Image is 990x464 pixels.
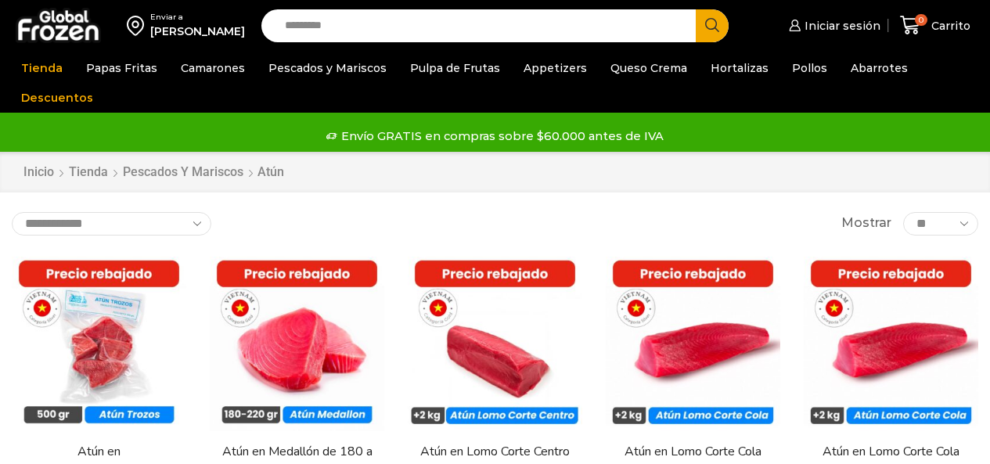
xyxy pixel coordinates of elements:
[150,23,245,39] div: [PERSON_NAME]
[173,53,253,83] a: Camarones
[23,164,55,182] a: Inicio
[896,7,974,44] a: 0 Carrito
[703,53,776,83] a: Hortalizas
[12,212,211,236] select: Pedido de la tienda
[23,164,284,182] nav: Breadcrumb
[402,53,508,83] a: Pulpa de Frutas
[257,164,284,179] h1: Atún
[841,214,891,232] span: Mostrar
[13,83,101,113] a: Descuentos
[927,18,970,34] span: Carrito
[516,53,595,83] a: Appetizers
[696,9,729,42] button: Search button
[127,12,150,38] img: address-field-icon.svg
[785,10,880,41] a: Iniciar sesión
[13,53,70,83] a: Tienda
[784,53,835,83] a: Pollos
[843,53,916,83] a: Abarrotes
[150,12,245,23] div: Enviar a
[68,164,109,182] a: Tienda
[261,53,394,83] a: Pescados y Mariscos
[78,53,165,83] a: Papas Fritas
[915,14,927,27] span: 0
[603,53,695,83] a: Queso Crema
[801,18,880,34] span: Iniciar sesión
[122,164,244,182] a: Pescados y Mariscos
